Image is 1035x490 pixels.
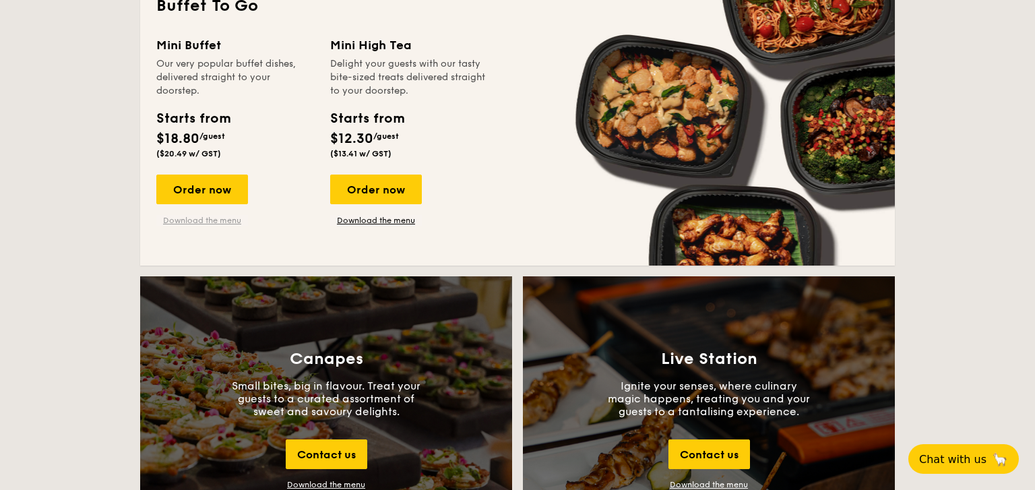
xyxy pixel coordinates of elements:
div: Order now [156,175,248,204]
p: Ignite your senses, where culinary magic happens, treating you and your guests to a tantalising e... [608,379,810,418]
div: Delight your guests with our tasty bite-sized treats delivered straight to your doorstep. [330,57,488,98]
span: ($13.41 w/ GST) [330,149,391,158]
div: Mini High Tea [330,36,488,55]
a: Download the menu [156,215,248,226]
div: Starts from [156,109,230,129]
div: Download the menu [287,480,365,489]
div: Our very popular buffet dishes, delivered straight to your doorstep. [156,57,314,98]
h3: Live Station [661,350,757,369]
button: Chat with us🦙 [908,444,1019,474]
p: Small bites, big in flavour. Treat your guests to a curated assortment of sweet and savoury delig... [225,379,427,418]
span: /guest [199,131,225,141]
span: Chat with us [919,453,986,466]
div: Contact us [286,439,367,469]
span: $12.30 [330,131,373,147]
div: Mini Buffet [156,36,314,55]
h3: Canapes [290,350,363,369]
div: Order now [330,175,422,204]
a: Download the menu [330,215,422,226]
span: ($20.49 w/ GST) [156,149,221,158]
div: Starts from [330,109,404,129]
span: $18.80 [156,131,199,147]
div: Contact us [668,439,750,469]
a: Download the menu [670,480,748,489]
span: /guest [373,131,399,141]
span: 🦙 [992,452,1008,467]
